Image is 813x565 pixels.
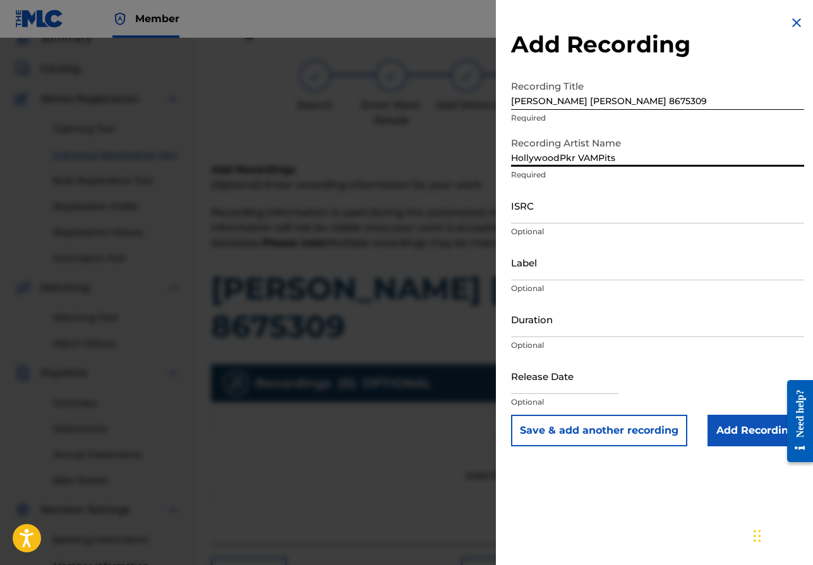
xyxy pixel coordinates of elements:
[112,11,128,27] img: Top Rightsholder
[511,415,687,446] button: Save & add another recording
[511,283,804,294] p: Optional
[778,371,813,472] iframe: Resource Center
[135,11,179,26] span: Member
[511,30,804,59] h2: Add Recording
[15,9,64,28] img: MLC Logo
[511,226,804,237] p: Optional
[511,340,804,351] p: Optional
[511,169,804,181] p: Required
[708,415,804,446] input: Add Recording
[754,517,761,555] div: Drag
[511,112,804,124] p: Required
[511,396,804,408] p: Optional
[750,504,813,565] iframe: Chat Widget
